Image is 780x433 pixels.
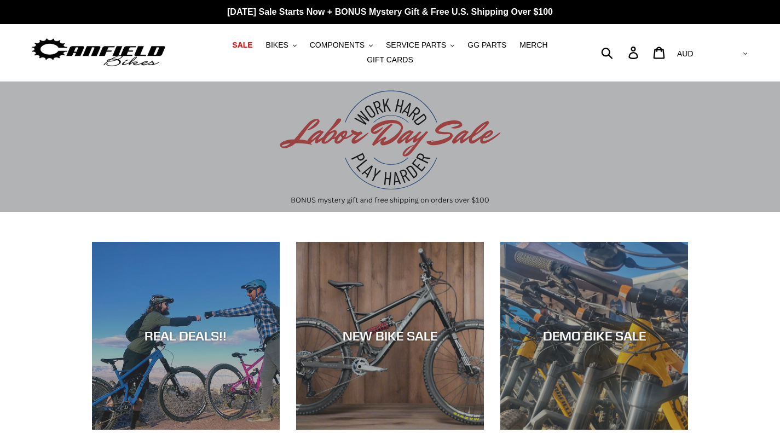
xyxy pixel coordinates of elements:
[519,41,547,50] span: MERCH
[261,38,302,53] button: BIKES
[607,41,635,65] input: Search
[227,38,258,53] a: SALE
[92,328,280,344] div: REAL DEALS!!
[92,242,280,430] a: REAL DEALS!!
[296,328,484,344] div: NEW BIKE SALE
[266,41,288,50] span: BIKES
[310,41,365,50] span: COMPONENTS
[386,41,446,50] span: SERVICE PARTS
[304,38,378,53] button: COMPONENTS
[500,328,688,344] div: DEMO BIKE SALE
[296,242,484,430] a: NEW BIKE SALE
[500,242,688,430] a: DEMO BIKE SALE
[30,36,167,70] img: Canfield Bikes
[361,53,419,67] a: GIFT CARDS
[462,38,512,53] a: GG PARTS
[467,41,506,50] span: GG PARTS
[380,38,460,53] button: SERVICE PARTS
[367,55,413,65] span: GIFT CARDS
[514,38,553,53] a: MERCH
[232,41,252,50] span: SALE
